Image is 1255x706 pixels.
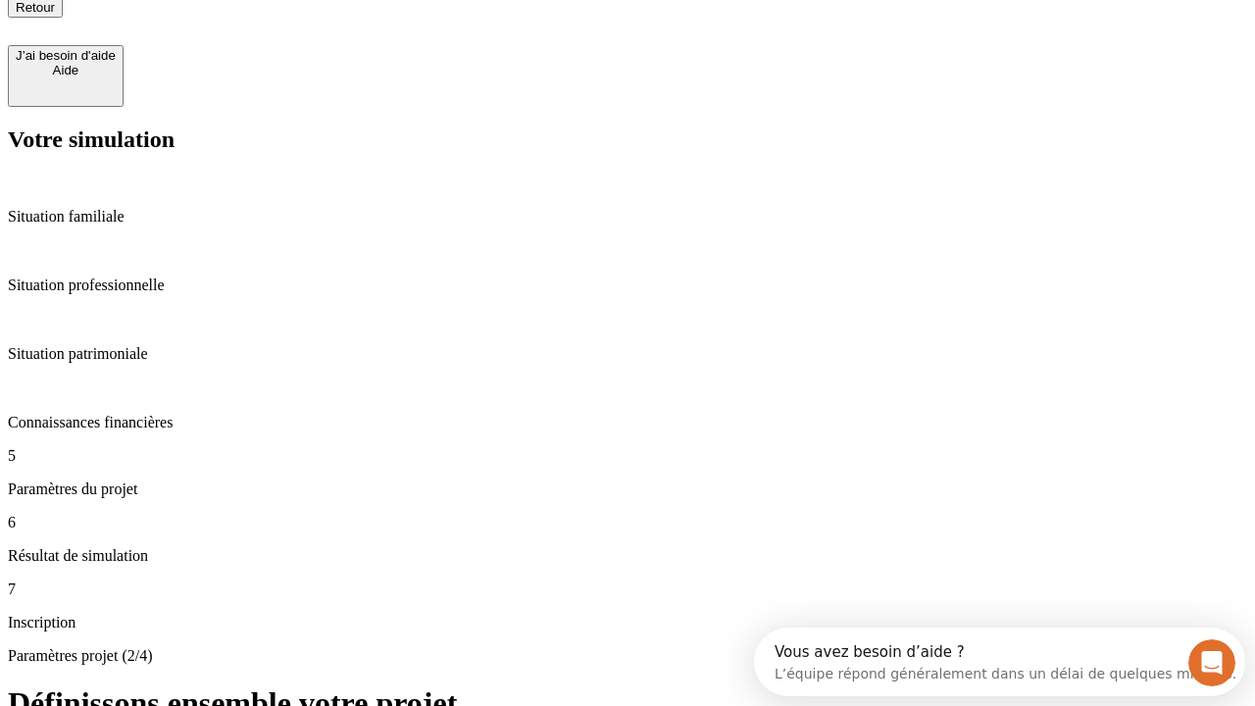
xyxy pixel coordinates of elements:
p: 5 [8,447,1247,465]
h2: Votre simulation [8,126,1247,153]
button: J’ai besoin d'aideAide [8,45,124,107]
p: Paramètres projet (2/4) [8,647,1247,665]
p: Situation familiale [8,208,1247,226]
p: Situation professionnelle [8,277,1247,294]
div: J’ai besoin d'aide [16,48,116,63]
div: Vous avez besoin d’aide ? [21,17,482,32]
p: Résultat de simulation [8,547,1247,565]
p: 7 [8,580,1247,598]
div: Aide [16,63,116,77]
p: Inscription [8,614,1247,631]
div: Ouvrir le Messenger Intercom [8,8,540,62]
iframe: Intercom live chat [1188,639,1235,686]
p: 6 [8,514,1247,531]
p: Paramètres du projet [8,480,1247,498]
div: L’équipe répond généralement dans un délai de quelques minutes. [21,32,482,53]
p: Situation patrimoniale [8,345,1247,363]
p: Connaissances financières [8,414,1247,431]
iframe: Intercom live chat discovery launcher [754,628,1245,696]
